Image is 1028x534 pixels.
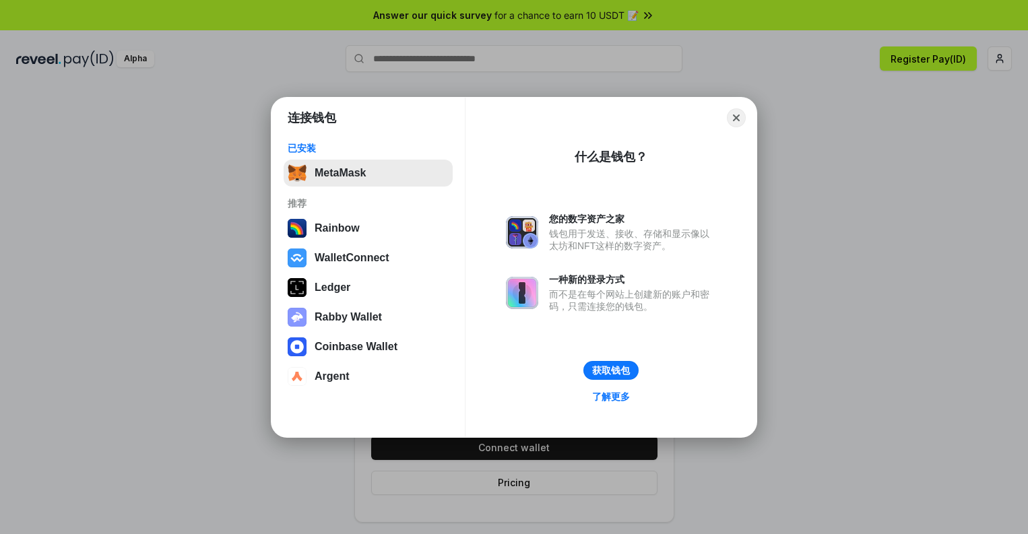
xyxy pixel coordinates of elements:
img: svg+xml,%3Csvg%20xmlns%3D%22http%3A%2F%2Fwww.w3.org%2F2000%2Fsvg%22%20fill%3D%22none%22%20viewBox... [288,308,307,327]
div: Coinbase Wallet [315,341,397,353]
div: MetaMask [315,167,366,179]
button: MetaMask [284,160,453,187]
img: svg+xml,%3Csvg%20xmlns%3D%22http%3A%2F%2Fwww.w3.org%2F2000%2Fsvg%22%20fill%3D%22none%22%20viewBox... [506,277,538,309]
div: 什么是钱包？ [575,149,647,165]
div: 了解更多 [592,391,630,403]
button: Ledger [284,274,453,301]
img: svg+xml,%3Csvg%20width%3D%22120%22%20height%3D%22120%22%20viewBox%3D%220%200%20120%20120%22%20fil... [288,219,307,238]
div: 而不是在每个网站上创建新的账户和密码，只需连接您的钱包。 [549,288,716,312]
div: 您的数字资产之家 [549,213,716,225]
button: Rainbow [284,215,453,242]
img: svg+xml,%3Csvg%20width%3D%2228%22%20height%3D%2228%22%20viewBox%3D%220%200%2028%2028%22%20fill%3D... [288,337,307,356]
button: 获取钱包 [583,361,639,380]
div: Rabby Wallet [315,311,382,323]
button: WalletConnect [284,244,453,271]
button: Coinbase Wallet [284,333,453,360]
img: svg+xml,%3Csvg%20width%3D%2228%22%20height%3D%2228%22%20viewBox%3D%220%200%2028%2028%22%20fill%3D... [288,248,307,267]
div: 一种新的登录方式 [549,273,716,286]
img: svg+xml,%3Csvg%20width%3D%2228%22%20height%3D%2228%22%20viewBox%3D%220%200%2028%2028%22%20fill%3D... [288,367,307,386]
h1: 连接钱包 [288,110,336,126]
div: 推荐 [288,197,449,209]
button: Close [727,108,746,127]
div: 钱包用于发送、接收、存储和显示像以太坊和NFT这样的数字资产。 [549,228,716,252]
div: WalletConnect [315,252,389,264]
img: svg+xml,%3Csvg%20fill%3D%22none%22%20height%3D%2233%22%20viewBox%3D%220%200%2035%2033%22%20width%... [288,164,307,182]
img: svg+xml,%3Csvg%20xmlns%3D%22http%3A%2F%2Fwww.w3.org%2F2000%2Fsvg%22%20width%3D%2228%22%20height%3... [288,278,307,297]
button: Argent [284,363,453,390]
div: Argent [315,370,350,382]
div: 已安装 [288,142,449,154]
button: Rabby Wallet [284,304,453,331]
div: 获取钱包 [592,364,630,376]
img: svg+xml,%3Csvg%20xmlns%3D%22http%3A%2F%2Fwww.w3.org%2F2000%2Fsvg%22%20fill%3D%22none%22%20viewBox... [506,216,538,248]
div: Rainbow [315,222,360,234]
a: 了解更多 [584,388,638,405]
div: Ledger [315,281,350,294]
